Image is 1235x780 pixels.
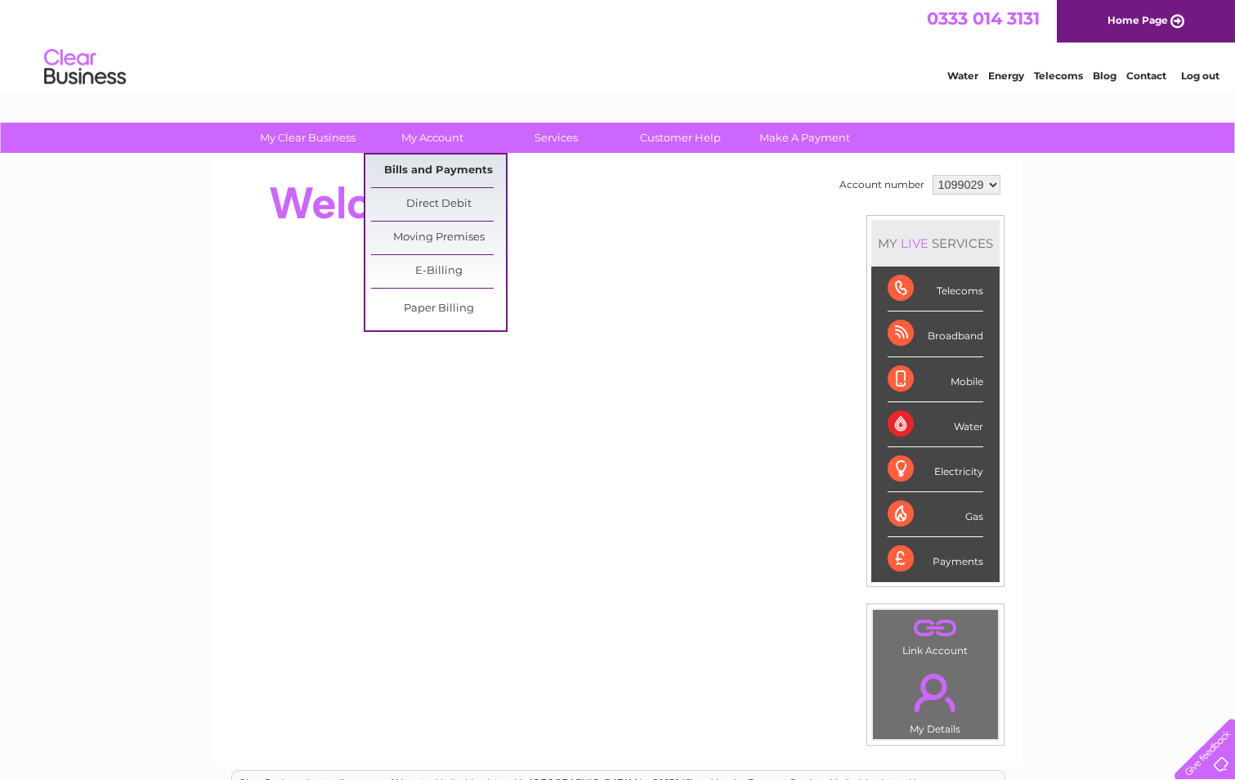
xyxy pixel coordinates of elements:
a: Bills and Payments [371,155,506,187]
a: Contact [1126,69,1166,82]
a: Services [489,123,624,153]
img: logo.png [43,43,127,92]
div: Broadband [888,312,983,356]
a: Telecoms [1034,69,1083,82]
a: Energy [988,69,1024,82]
a: E-Billing [371,255,506,288]
a: . [877,614,994,643]
a: Log out [1181,69,1219,82]
a: Customer Help [613,123,748,153]
td: My Details [872,660,999,740]
div: MY SERVICES [871,220,1000,267]
div: LIVE [897,235,932,251]
a: 0333 014 3131 [927,8,1040,29]
div: Clear Business is a trading name of Verastar Limited (registered in [GEOGRAPHIC_DATA] No. 3667643... [232,9,1005,79]
a: Blog [1093,69,1116,82]
a: . [877,664,994,721]
div: Electricity [888,447,983,492]
a: My Clear Business [240,123,375,153]
div: Gas [888,492,983,537]
div: Payments [888,537,983,581]
div: Water [888,402,983,447]
a: My Account [365,123,499,153]
a: Moving Premises [371,222,506,254]
a: Direct Debit [371,188,506,221]
td: Account number [835,171,928,199]
div: Telecoms [888,267,983,312]
a: Paper Billing [371,293,506,325]
a: Make A Payment [737,123,872,153]
div: Mobile [888,357,983,402]
td: Link Account [872,609,999,661]
a: Water [947,69,978,82]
